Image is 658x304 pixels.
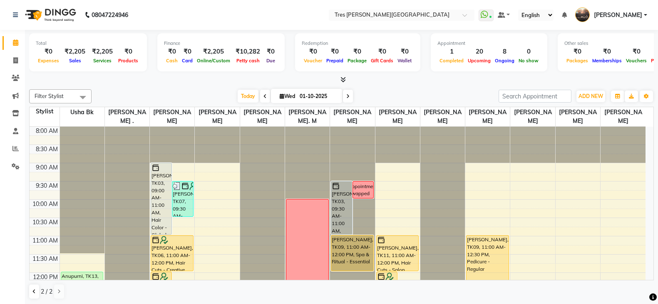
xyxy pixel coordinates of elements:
[575,7,590,22] img: Meghana Kering
[278,93,297,99] span: Wed
[345,47,369,56] div: ₹0
[35,93,64,99] span: Filter Stylist
[36,40,140,47] div: Total
[331,181,352,234] div: [PERSON_NAME], TK03, 09:30 AM-11:00 AM, Vitamin C Facial
[302,40,414,47] div: Redemption
[31,218,60,227] div: 10:30 AM
[330,107,375,126] span: [PERSON_NAME]
[36,47,61,56] div: ₹0
[285,107,330,126] span: [PERSON_NAME]. M
[34,181,60,190] div: 9:30 AM
[349,175,377,205] div: take appointment swapped weekoff
[624,58,649,64] span: Vouchers
[594,11,642,20] span: [PERSON_NAME]
[516,47,541,56] div: 0
[60,107,104,118] span: Usha bk
[31,200,60,208] div: 10:00 AM
[466,47,493,56] div: 20
[164,58,180,64] span: Cash
[302,58,324,64] span: Voucher
[564,47,590,56] div: ₹0
[375,107,420,126] span: [PERSON_NAME]
[240,107,285,126] span: [PERSON_NAME]
[493,58,516,64] span: Ongoing
[297,90,339,103] input: 2025-10-01
[466,58,493,64] span: Upcoming
[234,58,262,64] span: Petty cash
[302,47,324,56] div: ₹0
[92,3,128,27] b: 08047224946
[195,47,232,56] div: ₹2,205
[345,58,369,64] span: Package
[377,235,419,271] div: [PERSON_NAME], TK11, 11:00 AM-12:00 PM, Hair Cuts - Salon Stylist (Men)
[30,107,60,116] div: Stylist
[116,58,140,64] span: Products
[34,127,60,135] div: 8:00 AM
[590,58,624,64] span: Memberships
[151,235,193,271] div: [PERSON_NAME], TK06, 11:00 AM-12:00 PM, Hair Cuts - Creative Head (Women)
[516,58,541,64] span: No show
[601,107,646,126] span: [PERSON_NAME]
[31,236,60,245] div: 11:00 AM
[180,47,195,56] div: ₹0
[180,58,195,64] span: Card
[499,90,571,103] input: Search Appointment
[34,145,60,154] div: 8:30 AM
[151,163,171,234] div: [PERSON_NAME], TK03, 09:00 AM-11:00 AM, Hair Color - Global ([MEDICAL_DATA] Free) (Men)
[116,47,140,56] div: ₹0
[21,3,78,27] img: logo
[91,58,114,64] span: Services
[624,47,649,56] div: ₹0
[195,107,239,126] span: [PERSON_NAME]
[89,47,116,56] div: ₹2,205
[437,40,541,47] div: Appointment
[467,235,509,289] div: [PERSON_NAME], TK09, 11:00 AM-12:30 PM, Pedicure - Regular
[331,235,373,271] div: [PERSON_NAME], TK09, 11:00 AM-12:00 PM, Spa & Ritual - Essential
[36,58,61,64] span: Expenses
[465,107,510,126] span: [PERSON_NAME]
[195,58,232,64] span: Online/Custom
[576,91,605,102] button: ADD NEW
[61,47,89,56] div: ₹2,205
[369,47,395,56] div: ₹0
[263,47,278,56] div: ₹0
[437,58,466,64] span: Completed
[395,58,414,64] span: Wallet
[150,107,194,126] span: [PERSON_NAME]
[41,287,52,296] span: 2 / 2
[493,47,516,56] div: 8
[264,58,277,64] span: Due
[420,107,465,126] span: [PERSON_NAME]
[232,47,263,56] div: ₹10,282
[564,58,590,64] span: Packages
[31,273,60,282] div: 12:00 PM
[437,47,466,56] div: 1
[590,47,624,56] div: ₹0
[324,58,345,64] span: Prepaid
[556,107,600,126] span: [PERSON_NAME]
[238,90,258,103] span: Today
[324,47,345,56] div: ₹0
[164,47,180,56] div: ₹0
[31,255,60,263] div: 11:30 AM
[67,58,83,64] span: Sales
[164,40,278,47] div: Finance
[369,58,395,64] span: Gift Cards
[579,93,603,99] span: ADD NEW
[395,47,414,56] div: ₹0
[105,107,149,126] span: [PERSON_NAME] .
[172,181,193,216] div: [PERSON_NAME], TK07, 09:30 AM-10:30 AM, Hair Cuts - Creative Head (Women)
[34,163,60,172] div: 9:00 AM
[510,107,555,126] span: [PERSON_NAME]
